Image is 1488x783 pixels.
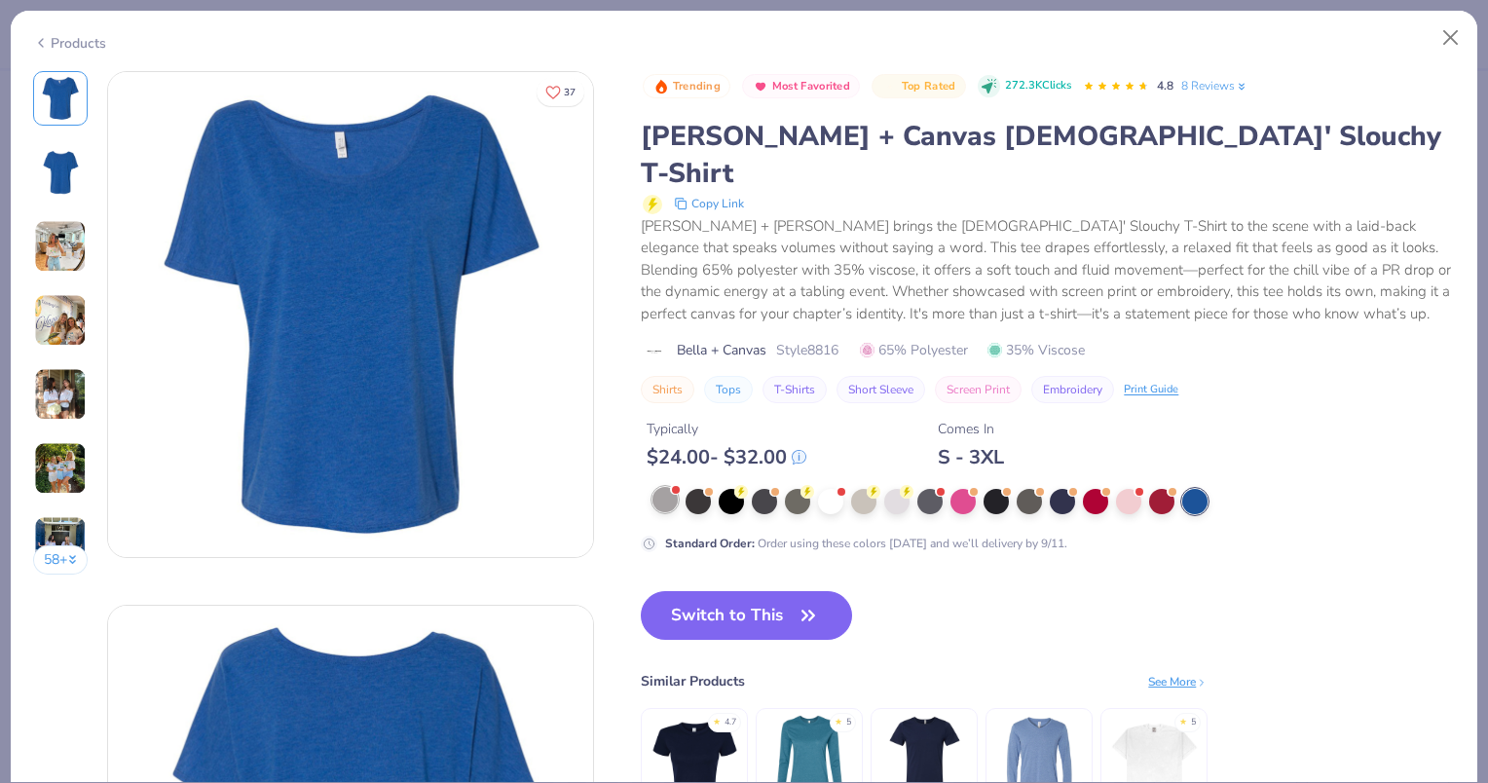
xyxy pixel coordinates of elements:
[882,79,898,94] img: Top Rated sort
[776,340,838,360] span: Style 8816
[772,81,850,92] span: Most Favorited
[987,340,1085,360] span: 35% Viscose
[1157,78,1173,93] span: 4.8
[641,591,852,640] button: Switch to This
[537,78,584,106] button: Like
[704,376,753,403] button: Tops
[753,79,768,94] img: Most Favorited sort
[34,220,87,273] img: User generated content
[34,516,87,569] img: User generated content
[938,419,1004,439] div: Comes In
[846,716,851,729] div: 5
[763,376,827,403] button: T-Shirts
[33,545,89,575] button: 58+
[641,671,745,691] div: Similar Products
[665,535,1067,552] div: Order using these colors [DATE] and we’ll delivery by 9/11.
[1124,382,1178,398] div: Print Guide
[641,215,1455,325] div: [PERSON_NAME] + [PERSON_NAME] brings the [DEMOGRAPHIC_DATA]' Slouchy T-Shirt to the scene with a ...
[641,118,1455,192] div: [PERSON_NAME] + Canvas [DEMOGRAPHIC_DATA]' Slouchy T-Shirt
[647,445,806,469] div: $ 24.00 - $ 32.00
[1432,19,1469,56] button: Close
[938,445,1004,469] div: S - 3XL
[713,716,721,724] div: ★
[668,192,750,215] button: copy to clipboard
[1181,77,1248,94] a: 8 Reviews
[872,74,965,99] button: Badge Button
[34,294,87,347] img: User generated content
[1083,71,1149,102] div: 4.8 Stars
[33,33,106,54] div: Products
[725,716,736,729] div: 4.7
[108,72,593,557] img: Front
[935,376,1022,403] button: Screen Print
[643,74,730,99] button: Badge Button
[1148,673,1208,690] div: See More
[1005,78,1071,94] span: 272.3K Clicks
[647,419,806,439] div: Typically
[677,340,766,360] span: Bella + Canvas
[665,536,755,551] strong: Standard Order :
[1179,716,1187,724] div: ★
[742,74,860,99] button: Badge Button
[653,79,669,94] img: Trending sort
[1191,716,1196,729] div: 5
[641,344,667,359] img: brand logo
[34,442,87,495] img: User generated content
[673,81,721,92] span: Trending
[835,716,842,724] div: ★
[641,376,694,403] button: Shirts
[860,340,968,360] span: 65% Polyester
[37,75,84,122] img: Front
[1031,376,1114,403] button: Embroidery
[564,88,576,97] span: 37
[37,149,84,196] img: Back
[34,368,87,421] img: User generated content
[902,81,956,92] span: Top Rated
[837,376,925,403] button: Short Sleeve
